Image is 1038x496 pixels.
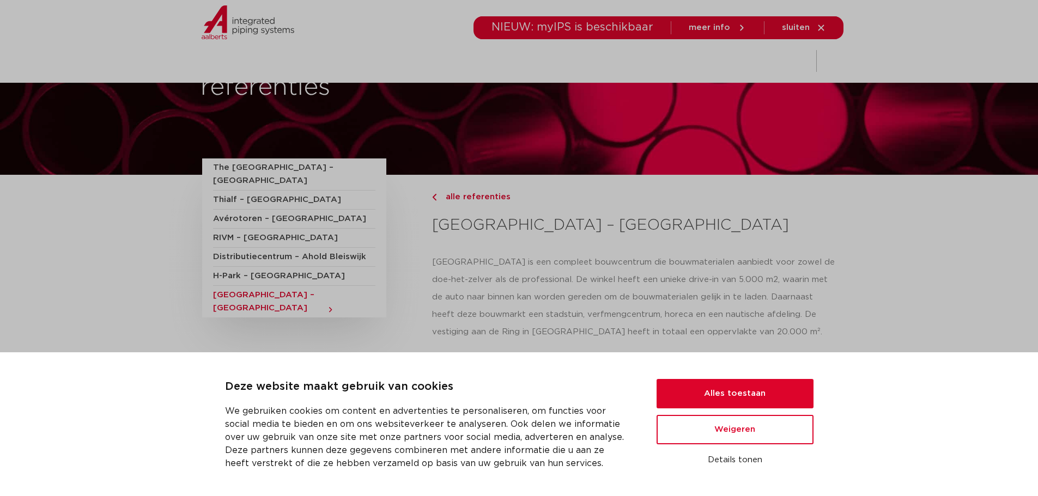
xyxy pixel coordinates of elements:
[698,40,736,82] a: over ons
[573,40,620,82] a: downloads
[657,451,814,469] button: Details tonen
[213,286,375,317] a: [GEOGRAPHIC_DATA] – [GEOGRAPHIC_DATA]
[213,248,375,267] a: Distributiecentrum – Ahold Bleiswijk
[494,40,551,82] a: toepassingen
[213,229,375,248] a: RIVM – [GEOGRAPHIC_DATA]
[213,191,375,210] a: Thialf – [GEOGRAPHIC_DATA]
[372,40,416,82] a: producten
[657,415,814,444] button: Weigeren
[689,23,746,33] a: meer info
[432,348,836,418] p: Loohuis installatiegroep was voor deze eerste Nederlandse vestiging van de Duitse bouwmarktketen ...
[432,254,836,341] p: [GEOGRAPHIC_DATA] is een compleet bouwcentrum die bouwmaterialen aanbiedt voor zowel de doe-het-z...
[213,158,375,191] a: The [GEOGRAPHIC_DATA] – [GEOGRAPHIC_DATA]
[432,194,436,201] img: chevron-right.svg
[432,191,836,204] a: alle referenties
[657,379,814,408] button: Alles toestaan
[225,378,630,396] p: Deze website maakt gebruik van cookies
[491,22,653,33] span: NIEUW: myIPS is beschikbaar
[213,210,375,229] a: Avérotoren – [GEOGRAPHIC_DATA]
[641,40,676,82] a: services
[432,215,836,236] h3: [GEOGRAPHIC_DATA] – [GEOGRAPHIC_DATA]
[213,267,375,286] a: H-Park – [GEOGRAPHIC_DATA]
[782,23,826,33] a: sluiten
[439,193,511,201] span: alle referenties
[438,40,472,82] a: markten
[372,40,736,82] nav: Menu
[782,23,810,32] span: sluiten
[689,23,730,32] span: meer info
[201,70,514,105] h1: referenties
[225,405,630,470] p: We gebruiken cookies om content en advertenties te personaliseren, om functies voor social media ...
